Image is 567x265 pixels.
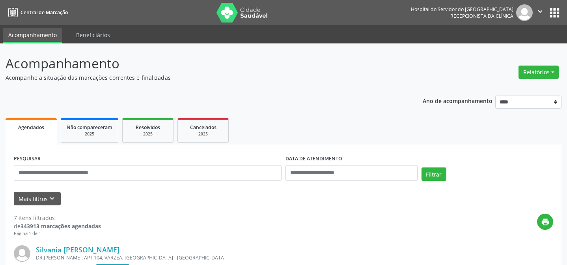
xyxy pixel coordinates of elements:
i:  [536,7,545,16]
a: Acompanhamento [3,28,62,43]
button: Relatórios [519,66,559,79]
div: Hospital do Servidor do [GEOGRAPHIC_DATA] [411,6,513,13]
span: Resolvidos [136,124,160,131]
span: Cancelados [190,124,216,131]
button: apps [548,6,561,20]
img: img [516,4,533,21]
div: 2025 [67,131,112,137]
a: Silvania [PERSON_NAME] [36,245,119,254]
button: Mais filtroskeyboard_arrow_down [14,192,61,206]
label: DATA DE ATENDIMENTO [285,153,342,165]
p: Acompanhamento [6,54,395,73]
i: print [541,218,550,226]
a: Beneficiários [71,28,116,42]
button:  [533,4,548,21]
button: Filtrar [422,167,446,181]
div: DR.[PERSON_NAME], APT 104, VARZEA, [GEOGRAPHIC_DATA] - [GEOGRAPHIC_DATA] [36,254,435,261]
p: Acompanhe a situação das marcações correntes e finalizadas [6,73,395,82]
strong: 343913 marcações agendadas [21,222,101,230]
span: Central de Marcação [21,9,68,16]
i: keyboard_arrow_down [48,194,56,203]
span: Não compareceram [67,124,112,131]
span: Agendados [18,124,44,131]
img: img [14,245,30,262]
div: de [14,222,101,230]
a: Central de Marcação [6,6,68,19]
p: Ano de acompanhamento [423,96,492,105]
div: 2025 [128,131,168,137]
label: PESQUISAR [14,153,41,165]
div: 7 itens filtrados [14,214,101,222]
div: 2025 [183,131,223,137]
span: Recepcionista da clínica [450,13,513,19]
div: Página 1 de 1 [14,230,101,237]
button: print [537,214,553,230]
